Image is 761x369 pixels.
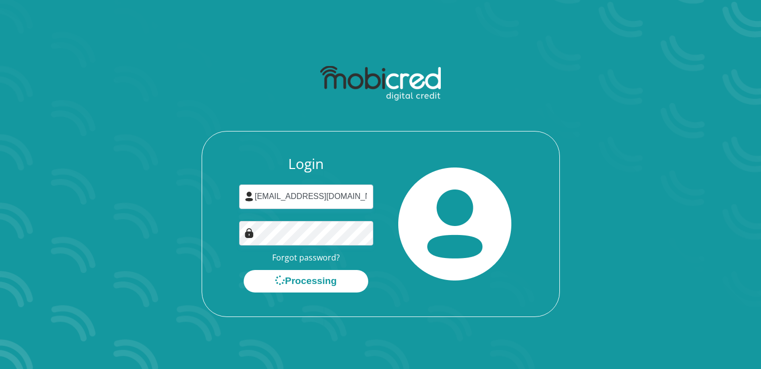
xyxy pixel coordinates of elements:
[244,228,254,238] img: Image
[272,252,340,263] a: Forgot password?
[239,155,373,172] h3: Login
[320,66,441,101] img: mobicred logo
[239,184,373,209] input: Username
[244,191,254,201] img: user-icon image
[244,270,368,292] button: Processing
